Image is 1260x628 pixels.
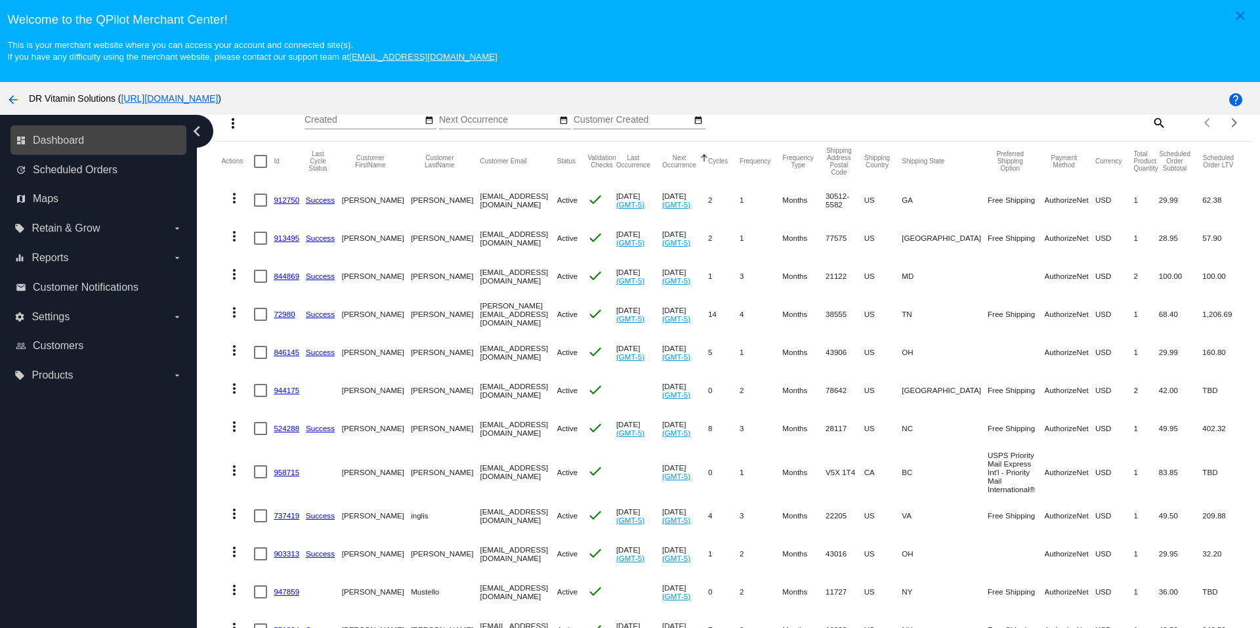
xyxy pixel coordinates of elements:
mat-header-cell: Actions [221,142,254,181]
span: Maps [33,193,58,205]
mat-cell: 21122 [826,257,864,295]
a: update Scheduled Orders [16,159,182,180]
mat-cell: AuthorizeNet [1045,371,1095,409]
mat-cell: US [864,257,902,295]
mat-cell: OH [902,535,988,573]
mat-cell: AuthorizeNet [1045,535,1095,573]
mat-cell: 77575 [826,219,864,257]
mat-cell: [DATE] [616,497,662,535]
mat-cell: [EMAIL_ADDRESS][DOMAIN_NAME] [480,448,557,497]
a: (GMT-5) [616,429,644,437]
mat-cell: US [864,181,902,219]
mat-cell: [PERSON_NAME] [342,371,411,409]
button: Change sorting for Frequency [740,157,770,165]
mat-cell: AuthorizeNet [1045,497,1095,535]
mat-cell: 1 [740,181,782,219]
mat-cell: USD [1095,371,1134,409]
mat-cell: AuthorizeNet [1045,219,1095,257]
mat-cell: [PERSON_NAME] [342,257,411,295]
span: Customers [33,340,83,352]
mat-cell: US [864,219,902,257]
mat-cell: USD [1095,257,1134,295]
button: Change sorting for Id [274,157,279,165]
a: (GMT-5) [662,516,690,524]
span: Retain & Grow [31,222,100,234]
a: 958715 [274,468,299,476]
input: Customer Created [574,115,692,125]
mat-cell: NY [902,573,988,611]
span: Scheduled Orders [33,164,117,176]
mat-cell: 209.88 [1202,497,1246,535]
mat-cell: AuthorizeNet [1045,181,1095,219]
mat-cell: 2 [740,371,782,409]
span: Reports [31,252,68,264]
mat-cell: 62.38 [1202,181,1246,219]
a: 903313 [274,549,299,558]
span: Active [557,196,578,204]
mat-cell: [PERSON_NAME][EMAIL_ADDRESS][DOMAIN_NAME] [480,295,557,333]
a: email Customer Notifications [16,277,182,298]
a: (GMT-5) [616,200,644,209]
mat-cell: [PERSON_NAME] [342,535,411,573]
mat-cell: BC [902,448,988,497]
mat-icon: search [1150,112,1166,133]
input: Created [304,115,423,125]
button: Change sorting for Cycles [708,157,728,165]
mat-icon: close [1232,8,1248,24]
mat-cell: [EMAIL_ADDRESS][DOMAIN_NAME] [480,181,557,219]
mat-cell: US [864,371,902,409]
button: Change sorting for PreferredShippingOption [988,150,1033,172]
mat-cell: 36.00 [1159,573,1202,611]
mat-icon: more_vert [226,381,242,396]
button: Change sorting for FrequencyType [782,154,814,169]
span: Active [557,234,578,242]
mat-cell: 1 [1134,181,1159,219]
mat-icon: help [1228,92,1244,108]
a: (GMT-5) [662,554,690,562]
mat-cell: [DATE] [662,257,708,295]
mat-icon: more_vert [226,266,242,282]
mat-cell: OH [902,333,988,371]
a: (GMT-5) [662,390,690,399]
mat-cell: [DATE] [616,295,662,333]
mat-cell: 1 [1134,219,1159,257]
a: 72980 [274,310,295,318]
i: email [16,282,26,293]
mat-cell: 1 [1134,333,1159,371]
mat-cell: [DATE] [662,573,708,611]
mat-cell: 29.99 [1159,333,1202,371]
mat-cell: Months [782,295,826,333]
mat-cell: 68.40 [1159,295,1202,333]
a: 844869 [274,272,299,280]
mat-icon: more_vert [226,343,242,358]
span: Customer Notifications [33,282,138,293]
a: Success [306,310,335,318]
mat-cell: [EMAIL_ADDRESS][DOMAIN_NAME] [480,409,557,448]
mat-icon: more_vert [226,506,242,522]
mat-cell: 0 [708,448,740,497]
mat-cell: 4 [740,295,782,333]
mat-header-cell: Validation Checks [587,142,616,181]
a: map Maps [16,188,182,209]
mat-cell: 42.00 [1159,371,1202,409]
mat-cell: [PERSON_NAME] [342,448,411,497]
mat-cell: Months [782,409,826,448]
a: [URL][DOMAIN_NAME] [121,93,218,104]
mat-cell: [DATE] [616,409,662,448]
mat-cell: [DATE] [662,535,708,573]
mat-cell: 100.00 [1202,257,1246,295]
mat-icon: more_vert [226,463,242,478]
mat-cell: US [864,573,902,611]
mat-cell: 1 [1134,535,1159,573]
mat-cell: 83.85 [1159,448,1202,497]
mat-icon: more_vert [226,582,242,598]
mat-icon: more_vert [226,419,242,434]
mat-cell: AuthorizeNet [1045,409,1095,448]
a: (GMT-5) [662,276,690,285]
mat-cell: 11727 [826,573,864,611]
mat-icon: check [587,230,603,245]
mat-cell: [DATE] [662,333,708,371]
mat-cell: 43906 [826,333,864,371]
button: Change sorting for Status [557,157,576,165]
i: dashboard [16,135,26,146]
